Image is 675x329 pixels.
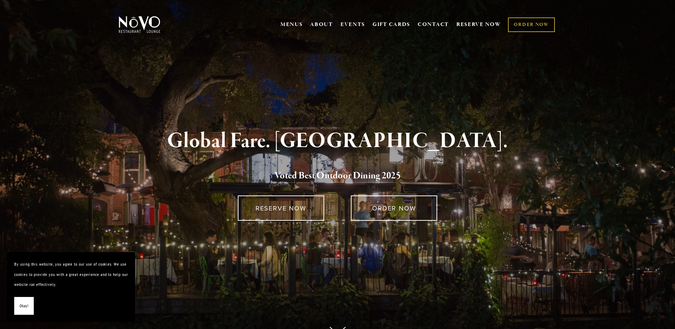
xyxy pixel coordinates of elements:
img: Novo Restaurant &amp; Lounge [117,16,162,33]
a: EVENTS [341,21,365,28]
a: ABOUT [310,21,333,28]
h2: 5 [130,168,545,183]
span: Okay! [20,301,28,311]
a: ORDER NOW [508,17,555,32]
section: Cookie banner [7,252,135,322]
a: RESERVE NOW [456,18,501,31]
a: CONTACT [418,18,449,31]
a: ORDER NOW [351,195,437,221]
a: GIFT CARDS [373,18,410,31]
a: RESERVE NOW [238,195,324,221]
p: By using this website, you agree to our use of cookies. We use cookies to provide you with a grea... [14,259,128,290]
button: Okay! [14,297,34,315]
strong: Global Fare. [GEOGRAPHIC_DATA]. [167,127,508,155]
a: MENUS [280,21,303,28]
a: Voted Best Outdoor Dining 202 [274,169,396,183]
